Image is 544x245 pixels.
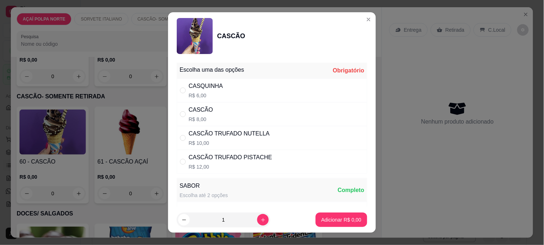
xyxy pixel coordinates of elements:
[189,163,272,170] p: R$ 12,00
[180,182,228,190] div: SABOR
[178,214,190,226] button: decrease-product-quantity
[177,18,213,54] img: product-image
[189,106,213,114] div: CASCÃO
[189,92,223,99] p: R$ 6,00
[189,82,223,90] div: CASQUINHA
[189,129,270,138] div: CASCÃO TRUFADO NUTELLA
[189,153,272,162] div: CASCÃO TRUFADO PISTACHE
[321,216,361,223] p: Adicionar R$ 0,00
[180,66,244,74] div: Escolha uma das opções
[180,205,206,214] div: Chocolate
[363,14,374,25] button: Close
[189,139,270,147] p: R$ 10,00
[180,192,228,199] div: Escolha até 2 opções
[189,116,213,123] p: R$ 8,00
[333,66,364,75] div: Obrigatório
[217,31,245,41] div: CASCÃO
[338,186,364,195] div: Completo
[257,214,269,226] button: increase-product-quantity
[316,213,367,227] button: Adicionar R$ 0,00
